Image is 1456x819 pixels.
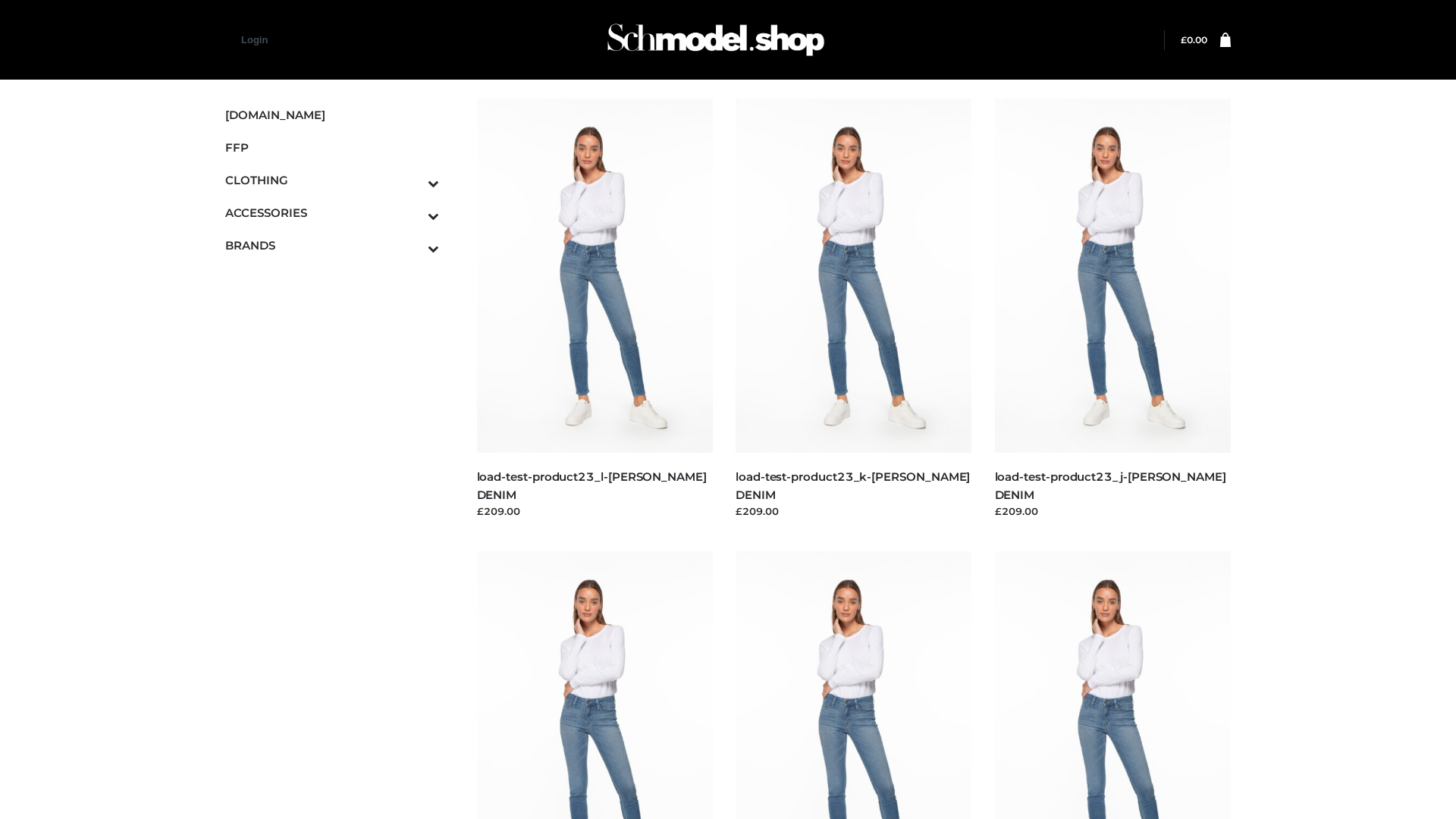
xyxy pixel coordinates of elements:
a: load-test-product23_j-[PERSON_NAME] DENIM [995,469,1226,501]
a: FFP [225,131,439,164]
a: load-test-product23_l-[PERSON_NAME] DENIM [477,469,707,501]
span: FFP [225,139,439,156]
img: Schmodel Admin 964 [602,10,830,70]
button: Toggle Submenu [386,164,439,196]
div: £209.00 [736,504,972,519]
a: Login [241,34,268,45]
a: BRANDSToggle Submenu [225,229,439,262]
button: Toggle Submenu [386,229,439,262]
button: Toggle Submenu [386,196,439,229]
span: BRANDS [225,237,439,254]
span: ACCESSORIES [225,204,439,221]
bdi: 0.00 [1181,34,1207,45]
span: [DOMAIN_NAME] [225,106,439,124]
a: [DOMAIN_NAME] [225,99,439,131]
a: load-test-product23_k-[PERSON_NAME] DENIM [736,469,970,501]
a: CLOTHINGToggle Submenu [225,164,439,196]
a: £0.00 [1181,34,1207,45]
div: £209.00 [995,504,1232,519]
span: CLOTHING [225,171,439,189]
a: ACCESSORIESToggle Submenu [225,196,439,229]
span: £ [1181,34,1187,45]
div: £209.00 [477,504,714,519]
